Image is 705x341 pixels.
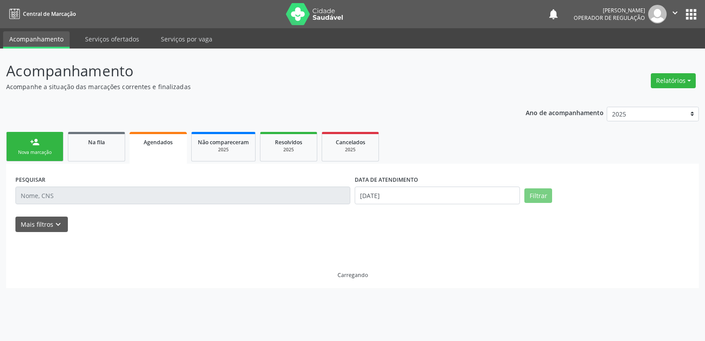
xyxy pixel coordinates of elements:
[6,60,491,82] p: Acompanhamento
[198,139,249,146] span: Não compareceram
[667,5,683,23] button: 
[670,8,680,18] i: 
[336,139,365,146] span: Cancelados
[23,10,76,18] span: Central de Marcação
[3,31,70,49] a: Acompanhamento
[651,73,696,88] button: Relatórios
[574,7,645,14] div: [PERSON_NAME]
[155,31,219,47] a: Serviços por vaga
[683,7,699,22] button: apps
[574,14,645,22] span: Operador de regulação
[53,220,63,229] i: keyboard_arrow_down
[648,5,667,23] img: img
[88,139,105,146] span: Na fila
[547,8,560,20] button: notifications
[6,7,76,21] a: Central de Marcação
[6,82,491,91] p: Acompanhe a situação das marcações correntes e finalizadas
[275,139,302,146] span: Resolvidos
[355,173,418,187] label: DATA DE ATENDIMENTO
[338,271,368,279] div: Carregando
[15,173,45,187] label: PESQUISAR
[524,188,552,203] button: Filtrar
[30,137,40,147] div: person_add
[198,146,249,153] div: 2025
[267,146,311,153] div: 2025
[355,187,520,204] input: Selecione um intervalo
[328,146,372,153] div: 2025
[526,107,604,118] p: Ano de acompanhamento
[13,149,57,156] div: Nova marcação
[144,139,173,146] span: Agendados
[15,187,350,204] input: Nome, CNS
[15,217,68,232] button: Mais filtroskeyboard_arrow_down
[79,31,145,47] a: Serviços ofertados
